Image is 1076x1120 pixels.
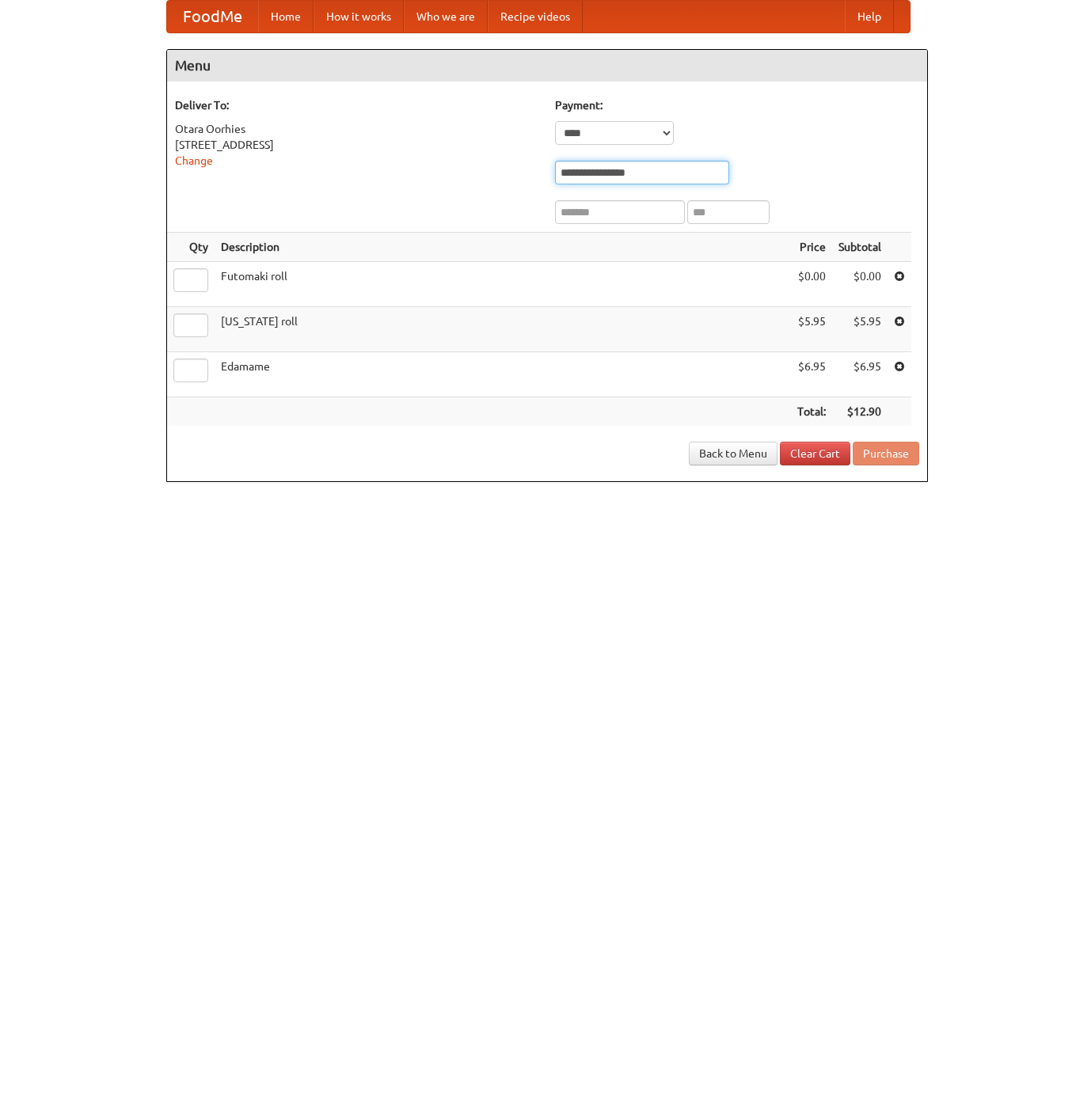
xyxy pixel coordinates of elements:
th: Total: [791,397,832,427]
th: Description [215,233,791,262]
th: Price [791,233,832,262]
th: Qty [167,233,215,262]
button: Purchase [853,442,919,465]
a: Change [175,154,213,167]
td: $6.95 [791,352,832,397]
div: Otara Oorhies [175,121,539,137]
a: FoodMe [167,1,258,32]
a: Clear Cart [780,442,850,465]
div: [STREET_ADDRESS] [175,137,539,153]
td: Futomaki roll [215,262,791,307]
h4: Menu [167,50,927,82]
td: $0.00 [832,262,888,307]
a: How it works [314,1,404,32]
a: Help [845,1,894,32]
a: Back to Menu [689,442,778,465]
td: $6.95 [832,352,888,397]
h5: Deliver To: [175,97,539,113]
th: Subtotal [832,233,888,262]
a: Home [258,1,314,32]
th: $12.90 [832,397,888,427]
a: Recipe videos [488,1,583,32]
td: [US_STATE] roll [215,307,791,352]
td: $0.00 [791,262,832,307]
a: Who we are [404,1,488,32]
td: $5.95 [832,307,888,352]
td: Edamame [215,352,791,397]
h5: Payment: [555,97,919,113]
td: $5.95 [791,307,832,352]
